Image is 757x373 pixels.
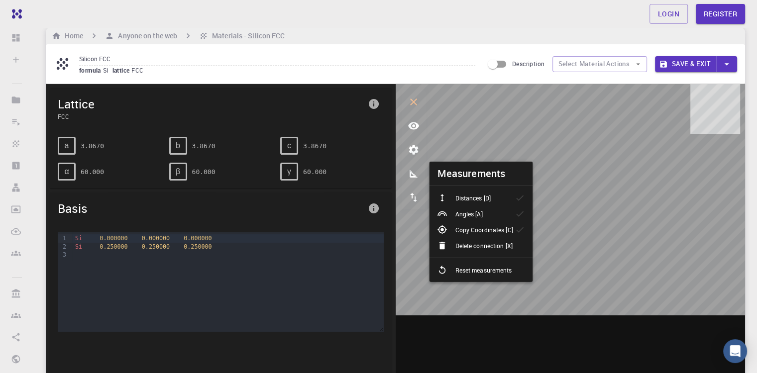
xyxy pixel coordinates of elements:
[58,234,68,242] div: 1
[655,56,716,72] button: Save & Exit
[75,235,82,242] span: Si
[75,243,82,250] span: Si
[61,30,83,41] h6: Home
[79,66,103,74] span: formula
[58,112,364,121] span: FCC
[192,137,216,155] pre: 3.8670
[176,167,180,176] span: β
[81,163,104,181] pre: 60.000
[552,56,647,72] button: Select Material Actions
[184,243,212,250] span: 0.250000
[58,251,68,259] div: 3
[192,163,216,181] pre: 60.000
[287,167,291,176] span: γ
[455,241,512,250] p: Delete connection [X]
[303,163,326,181] pre: 60.000
[303,137,326,155] pre: 3.8670
[455,225,513,234] p: Copy Coordinates [C]
[649,4,688,24] a: Login
[100,243,127,250] span: 0.250000
[65,141,69,150] span: a
[81,137,104,155] pre: 3.8670
[437,166,505,182] h6: Measurements
[58,200,364,216] span: Basis
[176,141,180,150] span: b
[287,141,291,150] span: c
[8,9,22,19] img: logo
[64,167,69,176] span: α
[364,198,384,218] button: info
[455,193,490,202] p: Distances [D]
[184,235,212,242] span: 0.000000
[455,209,482,218] p: Angles [A]
[142,235,170,242] span: 0.000000
[112,66,132,74] span: lattice
[512,60,544,68] span: Description
[142,243,170,250] span: 0.250000
[50,30,287,41] nav: breadcrumb
[100,235,127,242] span: 0.000000
[103,66,112,74] span: Si
[696,4,745,24] a: Register
[58,243,68,251] div: 2
[208,30,285,41] h6: Materials - Silicon FCC
[131,66,147,74] span: FCC
[364,94,384,114] button: info
[723,339,747,363] div: Open Intercom Messenger
[58,96,364,112] span: Lattice
[114,30,177,41] h6: Anyone on the web
[455,266,512,275] p: Reset measurements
